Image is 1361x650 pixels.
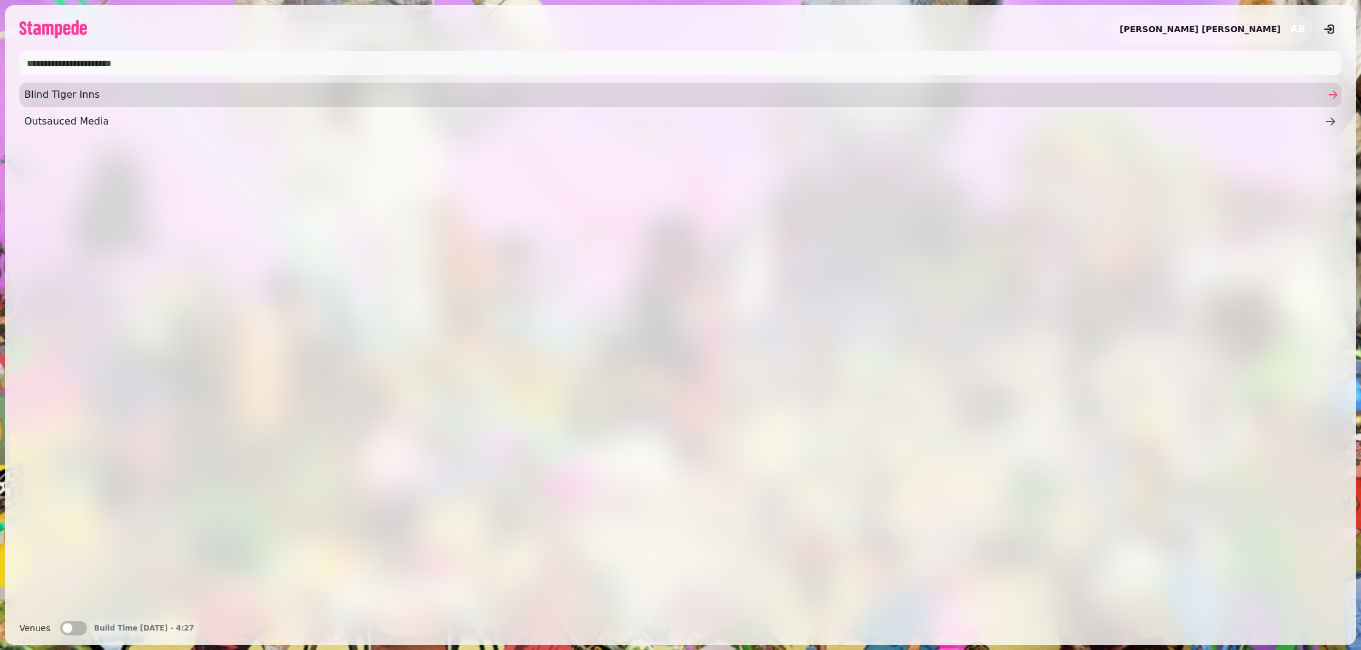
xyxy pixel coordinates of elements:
[1120,23,1281,35] h2: [PERSON_NAME] [PERSON_NAME]
[94,623,194,633] p: Build Time [DATE] - 4:27
[24,87,1325,102] span: Blind Tiger Inns
[1317,17,1342,41] button: logout
[19,109,1342,134] a: Outsauced Media
[19,20,87,38] img: logo
[1291,24,1306,34] span: AB
[19,621,50,635] label: Venues
[19,83,1342,107] a: Blind Tiger Inns
[24,114,1325,129] span: Outsauced Media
